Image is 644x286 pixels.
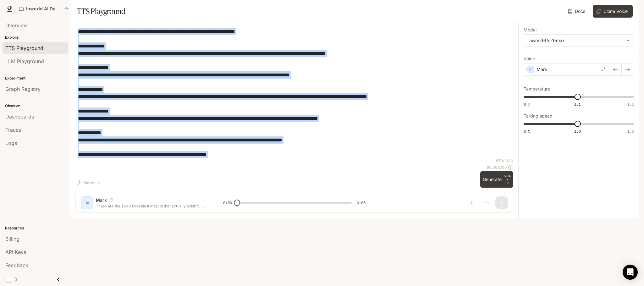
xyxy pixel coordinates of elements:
[504,174,511,185] p: ⏎
[487,165,507,170] p: $ 0.008700
[480,171,513,188] button: GenerateCTRL +⏎
[627,102,634,107] span: 1.5
[524,102,530,107] span: 0.7
[574,129,581,134] span: 1.0
[528,37,624,44] div: inworld-tts-1-max
[524,114,553,118] p: Talking speed
[77,5,125,18] h1: TTS Playground
[26,6,61,12] p: Inworld AI Demos
[524,28,537,32] p: Model
[567,5,588,18] a: Docs
[496,158,513,163] p: 870 / 1000
[75,178,102,188] button: Shortcuts
[16,3,71,15] button: All workspaces
[623,265,638,280] div: Open Intercom Messenger
[627,129,634,134] span: 1.5
[537,66,547,73] p: Mark
[524,35,634,47] div: inworld-tts-1-max
[504,174,511,181] p: CTRL +
[524,87,550,91] p: Temperature
[593,5,633,18] button: Clone Voice
[524,57,535,61] p: Voice
[524,129,530,134] span: 0.5
[574,102,581,107] span: 1.1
